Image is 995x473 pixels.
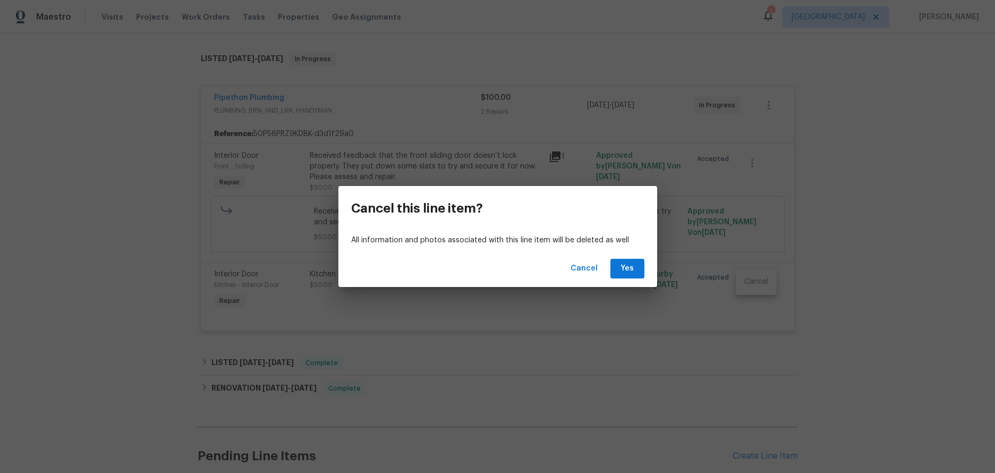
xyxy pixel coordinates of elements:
[619,262,636,275] span: Yes
[351,201,483,216] h3: Cancel this line item?
[571,262,598,275] span: Cancel
[351,235,644,246] p: All information and photos associated with this line item will be deleted as well
[610,259,644,278] button: Yes
[566,259,602,278] button: Cancel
